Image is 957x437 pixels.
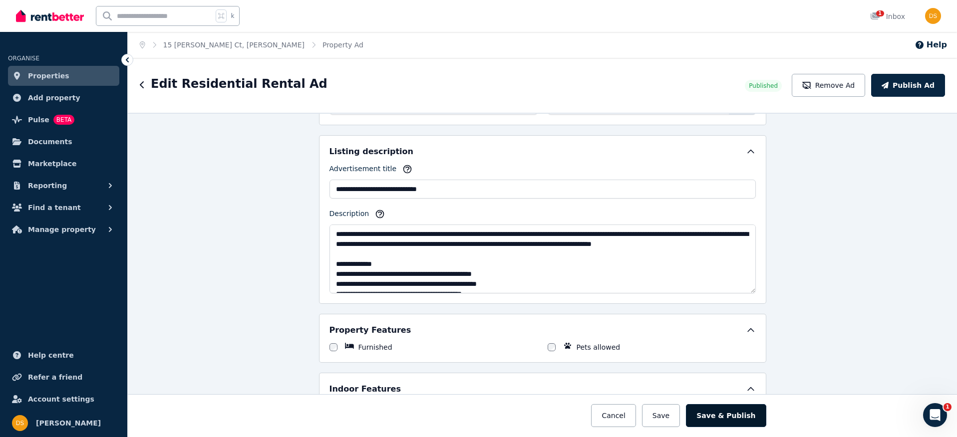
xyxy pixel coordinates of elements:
[8,66,119,86] a: Properties
[8,219,119,239] button: Manage property
[8,198,119,218] button: Find a tenant
[686,404,766,427] button: Save & Publish
[28,114,49,126] span: Pulse
[28,371,82,383] span: Refer a friend
[915,39,947,51] button: Help
[792,74,865,97] button: Remove Ad
[329,209,369,222] label: Description
[749,82,778,90] span: Published
[28,180,67,192] span: Reporting
[944,403,952,411] span: 1
[925,8,941,24] img: Dan Spasojevic
[28,158,76,170] span: Marketplace
[36,417,101,429] span: [PERSON_NAME]
[231,12,234,20] span: k
[28,92,80,104] span: Add property
[53,115,74,125] span: BETA
[8,154,119,174] a: Marketplace
[12,415,28,431] img: Dan Spasojevic
[8,88,119,108] a: Add property
[8,110,119,130] a: PulseBETA
[163,41,305,49] a: 15 [PERSON_NAME] Ct, [PERSON_NAME]
[871,74,945,97] button: Publish Ad
[329,383,401,395] h5: Indoor Features
[8,55,39,62] span: ORGANISE
[8,176,119,196] button: Reporting
[28,349,74,361] span: Help centre
[876,10,884,16] span: 1
[8,367,119,387] a: Refer a friend
[577,342,621,352] label: Pets allowed
[8,132,119,152] a: Documents
[358,342,392,352] label: Furnished
[28,202,81,214] span: Find a tenant
[28,393,94,405] span: Account settings
[642,404,680,427] button: Save
[591,404,636,427] button: Cancel
[28,70,69,82] span: Properties
[923,403,947,427] iframe: Intercom live chat
[329,146,413,158] h5: Listing description
[329,324,411,336] h5: Property Features
[870,11,905,21] div: Inbox
[322,41,363,49] a: Property Ad
[329,164,397,178] label: Advertisement title
[28,223,96,235] span: Manage property
[151,76,327,92] h1: Edit Residential Rental Ad
[28,136,72,148] span: Documents
[16,8,84,23] img: RentBetter
[8,345,119,365] a: Help centre
[128,32,375,58] nav: Breadcrumb
[8,389,119,409] a: Account settings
